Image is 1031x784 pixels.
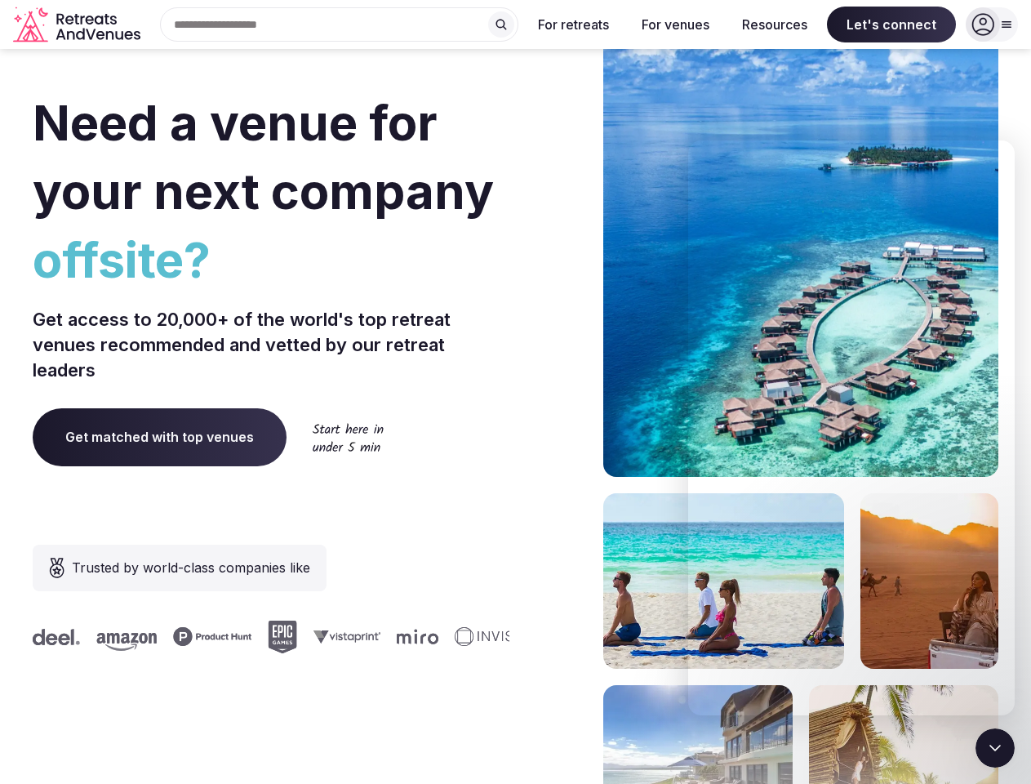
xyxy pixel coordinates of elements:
svg: Retreats and Venues company logo [13,7,144,43]
iframe: Intercom live chat [975,728,1015,768]
img: yoga on tropical beach [603,493,844,669]
span: Trusted by world-class companies like [72,558,310,577]
a: Visit the homepage [13,7,144,43]
button: Resources [729,7,820,42]
svg: Invisible company logo [454,627,544,647]
iframe: Intercom live chat [688,140,1015,715]
p: Get access to 20,000+ of the world's top retreat venues recommended and vetted by our retreat lea... [33,307,509,382]
span: Need a venue for your next company [33,93,494,220]
img: Start here in under 5 min [313,423,384,452]
button: For venues [629,7,722,42]
svg: Deel company logo [32,629,79,645]
svg: Miro company logo [396,629,438,644]
svg: Vistaprint company logo [313,630,380,644]
span: Let's connect [827,7,956,42]
a: Get matched with top venues [33,408,287,465]
svg: Epic Games company logo [267,621,296,653]
button: For retreats [525,7,622,42]
span: offsite? [33,225,509,294]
